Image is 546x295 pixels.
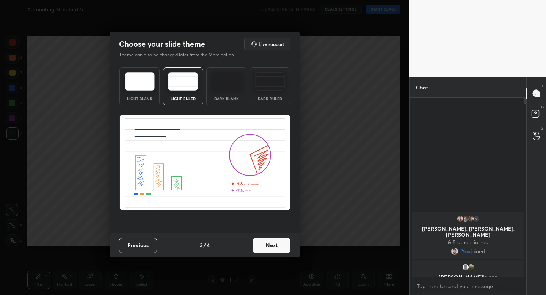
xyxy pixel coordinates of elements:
button: Previous [119,238,157,253]
p: T [541,83,544,89]
p: [PERSON_NAME] [416,274,520,280]
h4: 4 [207,241,210,249]
h2: Choose your slide theme [119,39,205,49]
h4: 3 [200,241,203,249]
img: default.png [462,264,469,271]
img: lightRuledThemeBanner.591256ff.svg [119,115,290,211]
img: lightRuledTheme.5fabf969.svg [168,72,198,91]
img: lightTheme.e5ed3b09.svg [125,72,155,91]
h4: / [204,241,206,249]
p: G [541,126,544,131]
div: Light Blank [124,97,155,100]
img: b537c7b5524d4107a53ab31f909b35fa.jpg [467,264,475,271]
div: 5 [472,215,480,223]
img: 3 [457,215,464,223]
div: Dark Ruled [255,97,285,100]
button: Next [253,238,290,253]
div: Light Ruled [168,97,198,100]
img: darkRuledTheme.de295e13.svg [255,72,285,91]
p: & 5 others joined [416,239,520,245]
p: [PERSON_NAME], [PERSON_NAME], [PERSON_NAME] [416,226,520,238]
img: 1ebc9903cf1c44a29e7bc285086513b0.jpg [451,248,458,255]
img: fb0284f353b6470fba481f642408ba31.jpg [462,215,469,223]
div: grid [410,210,526,277]
span: joined [483,273,498,281]
div: Dark Blank [211,97,242,100]
h5: Live support [259,42,284,46]
p: Theme can also be changed later from the More option [119,52,242,58]
p: D [541,104,544,110]
span: You [461,248,471,254]
img: darkTheme.f0cc69e5.svg [212,72,242,91]
p: Chat [410,77,434,97]
img: 9334d1c78b9843dab4e6b17bc4016418.jpg [467,215,475,223]
span: joined [471,248,485,254]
